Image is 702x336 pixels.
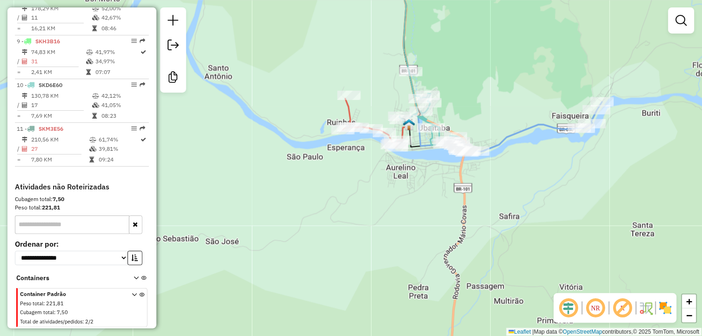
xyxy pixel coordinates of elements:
[31,24,92,33] td: 16,21 KM
[164,11,182,32] a: Nova sessão e pesquisa
[140,82,145,87] em: Rota exportada
[82,318,84,325] span: :
[20,300,43,307] span: Peso total
[95,67,140,77] td: 07:07
[39,81,62,88] span: SKD6E60
[101,24,145,33] td: 08:46
[558,297,580,319] span: Ocultar deslocamento
[92,6,99,11] i: % de utilização do peso
[17,111,21,121] td: =
[164,68,182,89] a: Criar modelo
[57,309,68,316] span: 7,50
[98,144,140,154] td: 39,81%
[98,135,140,144] td: 61,74%
[101,4,145,13] td: 52,00%
[22,15,27,20] i: Total de Atividades
[658,301,673,316] img: Exibir/Ocultar setores
[22,102,27,108] i: Total de Atividades
[31,4,92,13] td: 178,29 KM
[15,203,149,212] div: Peso total:
[92,102,99,108] i: % de utilização da cubagem
[92,26,97,31] i: Tempo total em rota
[164,36,182,57] a: Exportar sessão
[101,13,145,22] td: 42,67%
[43,300,45,307] span: :
[46,300,64,307] span: 221,81
[86,69,91,75] i: Tempo total em rota
[639,301,654,316] img: Fluxo de ruas
[31,144,89,154] td: 27
[39,125,63,132] span: SKM3E56
[20,309,54,316] span: Cubagem total
[31,57,86,66] td: 31
[31,13,92,22] td: 11
[31,155,89,164] td: 7,80 KM
[101,111,145,121] td: 08:23
[15,195,149,203] div: Cubagem total:
[89,157,94,162] i: Tempo total em rota
[17,38,60,45] span: 9 -
[101,101,145,110] td: 41,05%
[89,146,96,152] i: % de utilização da cubagem
[128,251,142,265] button: Ordem crescente
[22,6,27,11] i: Distância Total
[31,135,89,144] td: 210,56 KM
[101,91,145,101] td: 42,12%
[533,329,534,335] span: |
[95,57,140,66] td: 34,97%
[17,81,62,88] span: 10 -
[22,146,27,152] i: Total de Atividades
[92,113,97,119] i: Tempo total em rota
[20,290,121,298] span: Container Padrão
[506,328,702,336] div: Map data © contributors,© 2025 TomTom, Microsoft
[22,49,27,55] i: Distância Total
[53,195,64,202] strong: 7,50
[92,93,99,99] i: % de utilização do peso
[16,273,121,283] span: Containers
[15,238,149,249] label: Ordenar por:
[672,11,691,30] a: Exibir filtros
[17,125,63,132] span: 11 -
[86,49,93,55] i: % de utilização do peso
[42,204,60,211] strong: 221,81
[17,24,21,33] td: =
[98,155,140,164] td: 09:24
[54,309,55,316] span: :
[86,59,93,64] i: % de utilização da cubagem
[131,126,137,131] em: Opções
[17,13,21,22] td: /
[22,93,27,99] i: Distância Total
[131,38,137,44] em: Opções
[17,101,21,110] td: /
[141,49,147,55] i: Rota otimizada
[682,295,696,309] a: Zoom in
[31,101,92,110] td: 17
[22,137,27,142] i: Distância Total
[687,296,693,307] span: +
[17,67,21,77] td: =
[140,38,145,44] em: Rota exportada
[585,297,607,319] span: Ocultar NR
[687,309,693,321] span: −
[17,155,21,164] td: =
[17,57,21,66] td: /
[131,82,137,87] em: Opções
[141,137,147,142] i: Rota otimizada
[31,111,92,121] td: 7,69 KM
[85,318,94,325] span: 2/2
[682,309,696,323] a: Zoom out
[15,182,149,191] h4: Atividades não Roteirizadas
[31,91,92,101] td: 130,78 KM
[612,297,634,319] span: Exibir rótulo
[95,47,140,57] td: 41,97%
[35,38,60,45] span: SKH3B16
[509,329,531,335] a: Leaflet
[140,126,145,131] em: Rota exportada
[31,67,86,77] td: 2,41 KM
[89,137,96,142] i: % de utilização do peso
[17,144,21,154] td: /
[31,47,86,57] td: 74,83 KM
[92,15,99,20] i: % de utilização da cubagem
[563,329,603,335] a: OpenStreetMap
[22,59,27,64] i: Total de Atividades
